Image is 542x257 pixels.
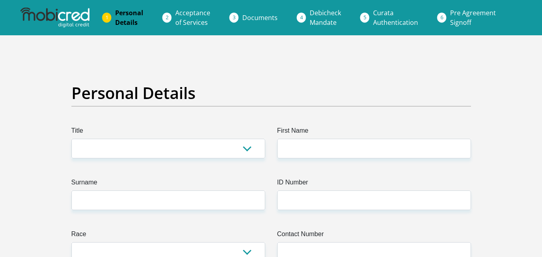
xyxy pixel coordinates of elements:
label: Race [71,229,265,242]
span: Documents [242,13,278,22]
input: First Name [277,139,471,158]
span: Acceptance of Services [175,8,210,27]
span: Curata Authentication [373,8,418,27]
label: Title [71,126,265,139]
span: Personal Details [115,8,143,27]
a: CurataAuthentication [367,5,424,30]
label: First Name [277,126,471,139]
label: Surname [71,178,265,190]
a: DebicheckMandate [303,5,347,30]
span: Pre Agreement Signoff [450,8,496,27]
a: Documents [236,10,284,26]
input: ID Number [277,190,471,210]
h2: Personal Details [71,83,471,103]
a: Acceptanceof Services [169,5,217,30]
img: mobicred logo [20,8,89,28]
input: Surname [71,190,265,210]
a: Pre AgreementSignoff [444,5,502,30]
label: ID Number [277,178,471,190]
label: Contact Number [277,229,471,242]
a: PersonalDetails [109,5,150,30]
span: Debicheck Mandate [310,8,341,27]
